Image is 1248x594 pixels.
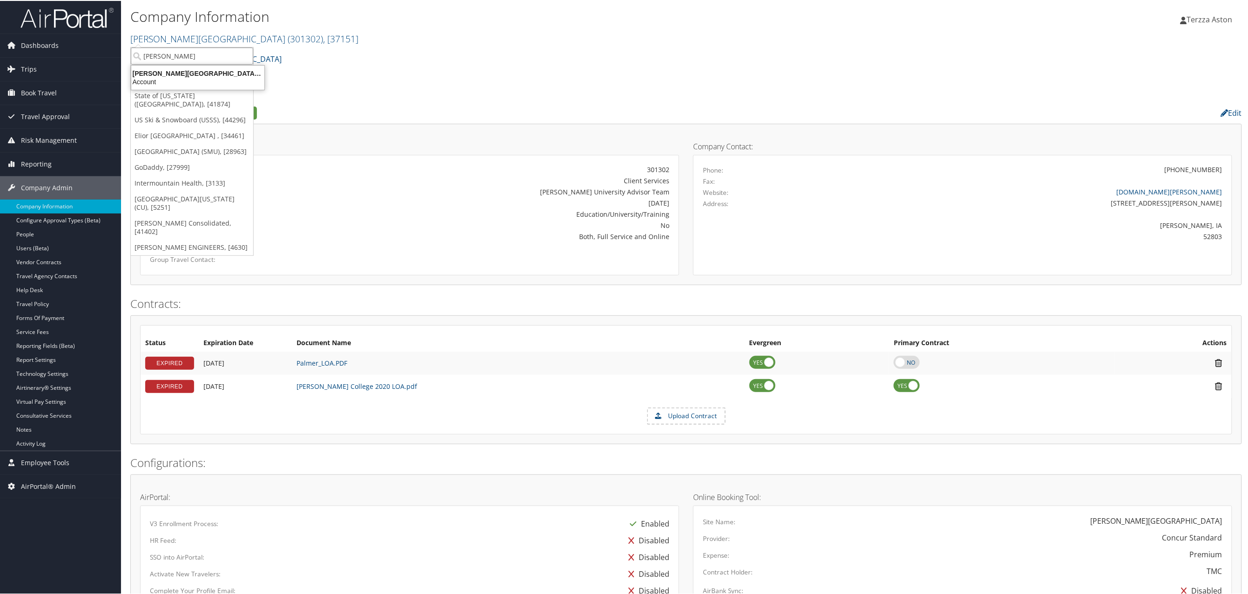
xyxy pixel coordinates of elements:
[624,531,669,548] div: Disabled
[288,32,323,44] span: ( 301302 )
[328,208,669,218] div: Education/University/Training
[889,334,1115,351] th: Primary Contract
[131,174,253,190] a: Intermountain Health, [3133]
[328,231,669,240] div: Both, Full Service and Online
[150,568,221,578] label: Activate New Travelers:
[836,220,1223,229] div: [PERSON_NAME], IA
[693,493,1232,500] h4: Online Booking Tool:
[703,165,723,174] label: Phone:
[20,6,114,28] img: airportal-logo.png
[131,190,253,214] a: [GEOGRAPHIC_DATA][US_STATE] (CU), [5251]
[703,516,735,526] label: Site Name:
[703,567,753,576] label: Contract Holder:
[1181,5,1242,33] a: Terzza Aston
[1211,357,1227,367] i: Remove Contract
[126,77,270,85] div: Account
[21,80,57,104] span: Book Travel
[1190,548,1222,559] div: Premium
[131,127,253,143] a: Elior [GEOGRAPHIC_DATA] , [34461]
[1091,514,1222,526] div: [PERSON_NAME][GEOGRAPHIC_DATA]
[297,358,347,367] a: Palmer_LOA.PDF
[1221,107,1242,117] a: Edit
[203,358,287,367] div: Add/Edit Date
[131,87,253,111] a: State of [US_STATE] ([GEOGRAPHIC_DATA]), [41874]
[1162,531,1222,542] div: Concur Standard
[836,231,1223,240] div: 52803
[21,128,77,151] span: Risk Management
[21,450,69,474] span: Employee Tools
[703,176,715,185] label: Fax:
[130,454,1242,470] h2: Configurations:
[140,142,679,149] h4: Account Details:
[703,550,729,559] label: Expense:
[703,187,729,196] label: Website:
[703,198,729,207] label: Address:
[21,175,73,199] span: Company Admin
[150,535,176,544] label: HR Feed:
[1211,380,1227,390] i: Remove Contract
[625,514,669,531] div: Enabled
[203,381,287,390] div: Add/Edit Date
[328,220,669,229] div: No
[140,493,679,500] h4: AirPortal:
[624,548,669,565] div: Disabled
[292,334,745,351] th: Document Name
[150,254,314,263] label: Group Travel Contact:
[648,407,725,423] label: Upload Contract
[1165,164,1222,174] div: [PHONE_NUMBER]
[203,358,224,367] span: [DATE]
[1207,565,1222,576] div: TMC
[328,186,669,196] div: [PERSON_NAME] University Advisor Team
[131,111,253,127] a: US Ski & Snowboard (USSS), [44296]
[328,175,669,185] div: Client Services
[1187,13,1233,24] span: Terzza Aston
[328,164,669,174] div: 301302
[130,295,1242,311] h2: Contracts:
[703,533,730,542] label: Provider:
[130,6,871,26] h1: Company Information
[131,47,253,64] input: Search Accounts
[1115,334,1232,351] th: Actions
[126,68,270,77] div: [PERSON_NAME][GEOGRAPHIC_DATA] (301302), [37151]
[21,152,52,175] span: Reporting
[130,104,867,120] h2: Company Profile:
[203,381,224,390] span: [DATE]
[145,356,194,369] div: EXPIRED
[745,334,889,351] th: Evergreen
[141,334,199,351] th: Status
[624,565,669,581] div: Disabled
[693,142,1232,149] h4: Company Contact:
[131,239,253,254] a: [PERSON_NAME] ENGINEERS, [4630]
[21,474,76,497] span: AirPortal® Admin
[130,32,358,44] a: [PERSON_NAME][GEOGRAPHIC_DATA]
[1117,187,1222,195] a: [DOMAIN_NAME][PERSON_NAME]
[21,57,37,80] span: Trips
[199,334,292,351] th: Expiration Date
[150,518,218,527] label: V3 Enrollment Process:
[297,381,417,390] a: [PERSON_NAME] College 2020 LOA.pdf
[323,32,358,44] span: , [ 37151 ]
[150,552,204,561] label: SSO into AirPortal:
[131,143,253,159] a: [GEOGRAPHIC_DATA] (SMU), [28963]
[21,33,59,56] span: Dashboards
[836,197,1223,207] div: [STREET_ADDRESS][PERSON_NAME]
[21,104,70,127] span: Travel Approval
[328,197,669,207] div: [DATE]
[131,159,253,174] a: GoDaddy, [27999]
[131,214,253,239] a: [PERSON_NAME] Consolidated, [41402]
[145,379,194,392] div: EXPIRED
